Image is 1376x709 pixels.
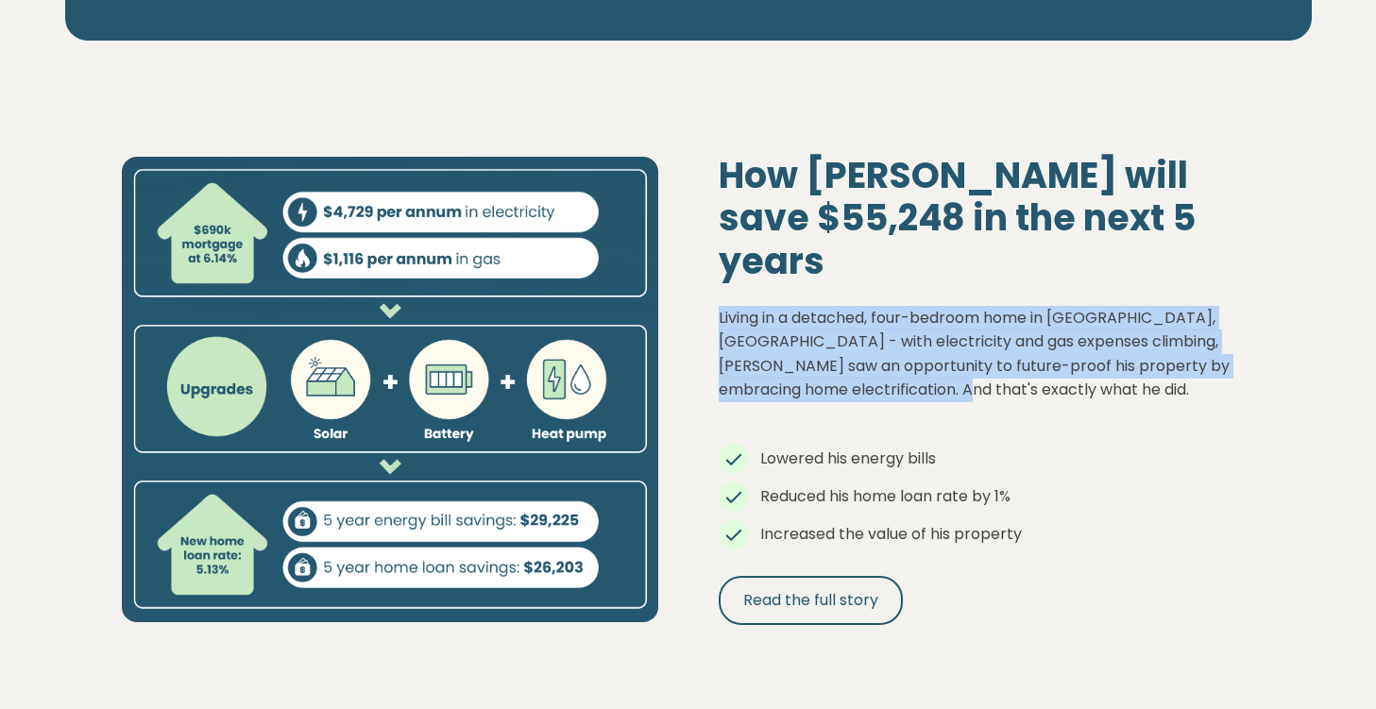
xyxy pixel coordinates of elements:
span: Increased the value of his property [760,523,1022,545]
p: Living in a detached, four-bedroom home in [GEOGRAPHIC_DATA], [GEOGRAPHIC_DATA] - with electricit... [719,306,1255,402]
img: Solar panel installation on a residential roof [122,157,658,622]
span: Read the full story [743,589,878,612]
span: Lowered his energy bills [760,447,936,469]
h2: How [PERSON_NAME] will save $55,248 in the next 5 years [719,154,1255,283]
a: Read the full story [719,576,903,625]
span: Reduced his home loan rate by 1% [760,485,1011,507]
